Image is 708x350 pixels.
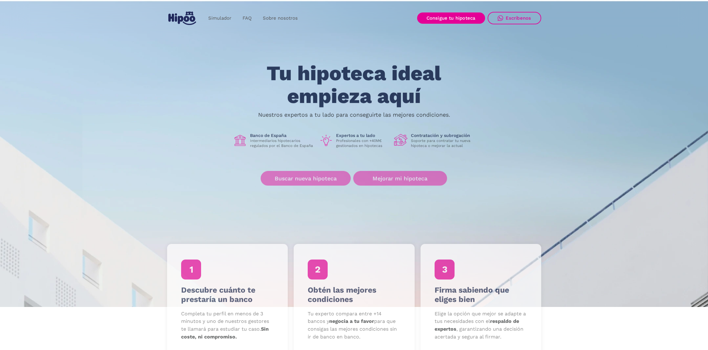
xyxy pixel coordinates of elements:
[336,133,389,138] h1: Expertos a tu lado
[181,326,268,340] strong: Sin coste, ni compromiso.
[434,285,527,304] h4: Firma sabiendo que eliges bien
[411,138,475,148] p: Soporte para contratar tu nueva hipoteca o mejorar la actual
[329,318,374,324] strong: negocia a tu favor
[417,12,485,24] a: Consigue tu hipoteca
[250,133,314,138] h1: Banco de España
[488,12,541,24] a: Escríbenos
[336,138,389,148] p: Profesionales con +40M€ gestionados en hipotecas
[257,12,303,24] a: Sobre nosotros
[353,171,447,186] a: Mejorar mi hipoteca
[181,285,274,304] h4: Descubre cuánto te prestaría un banco
[308,285,401,304] h4: Obtén las mejores condiciones
[181,310,274,341] p: Completa tu perfil en menos de 3 minutos y uno de nuestros gestores te llamará para estudiar tu c...
[167,9,198,27] a: home
[434,318,519,332] strong: respaldo de expertos
[506,15,531,21] div: Escríbenos
[258,112,450,117] p: Nuestros expertos a tu lado para conseguirte las mejores condiciones.
[237,12,257,24] a: FAQ
[250,138,314,148] p: Intermediarios hipotecarios regulados por el Banco de España
[411,133,475,138] h1: Contratación y subrogación
[308,310,401,341] p: Tu experto compara entre +14 bancos y para que consigas las mejores condiciones sin ir de banco e...
[203,12,237,24] a: Simulador
[261,171,351,186] a: Buscar nueva hipoteca
[236,62,472,107] h1: Tu hipoteca ideal empieza aquí
[434,310,527,341] p: Elige la opción que mejor se adapte a tus necesidades con el , garantizando una decisión acertada...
